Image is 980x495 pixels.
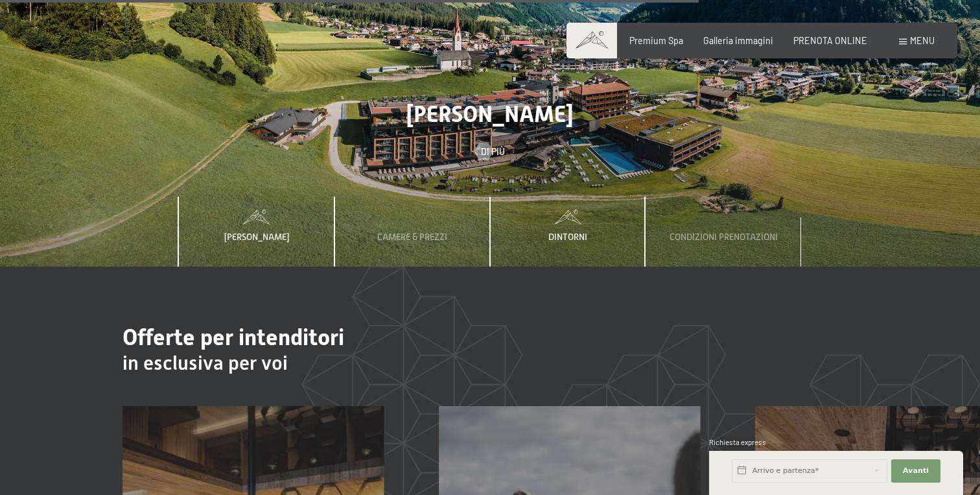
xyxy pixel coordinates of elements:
a: PRENOTA ONLINE [793,35,867,46]
span: Avanti [903,466,929,476]
span: Menu [910,35,935,46]
a: Premium Spa [629,35,683,46]
span: Di più [481,145,505,158]
span: Camere & Prezzi [377,232,447,242]
a: Galleria immagini [703,35,773,46]
button: Avanti [891,459,940,483]
span: Offerte per intenditori [122,324,344,350]
span: in esclusiva per voi [122,351,288,374]
span: Dintorni [548,232,587,242]
span: [PERSON_NAME] [406,101,574,127]
span: Richiesta express [709,438,766,446]
span: [PERSON_NAME] [224,232,289,242]
a: Di più [475,145,505,158]
span: Condizioni prenotazioni [670,232,778,242]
